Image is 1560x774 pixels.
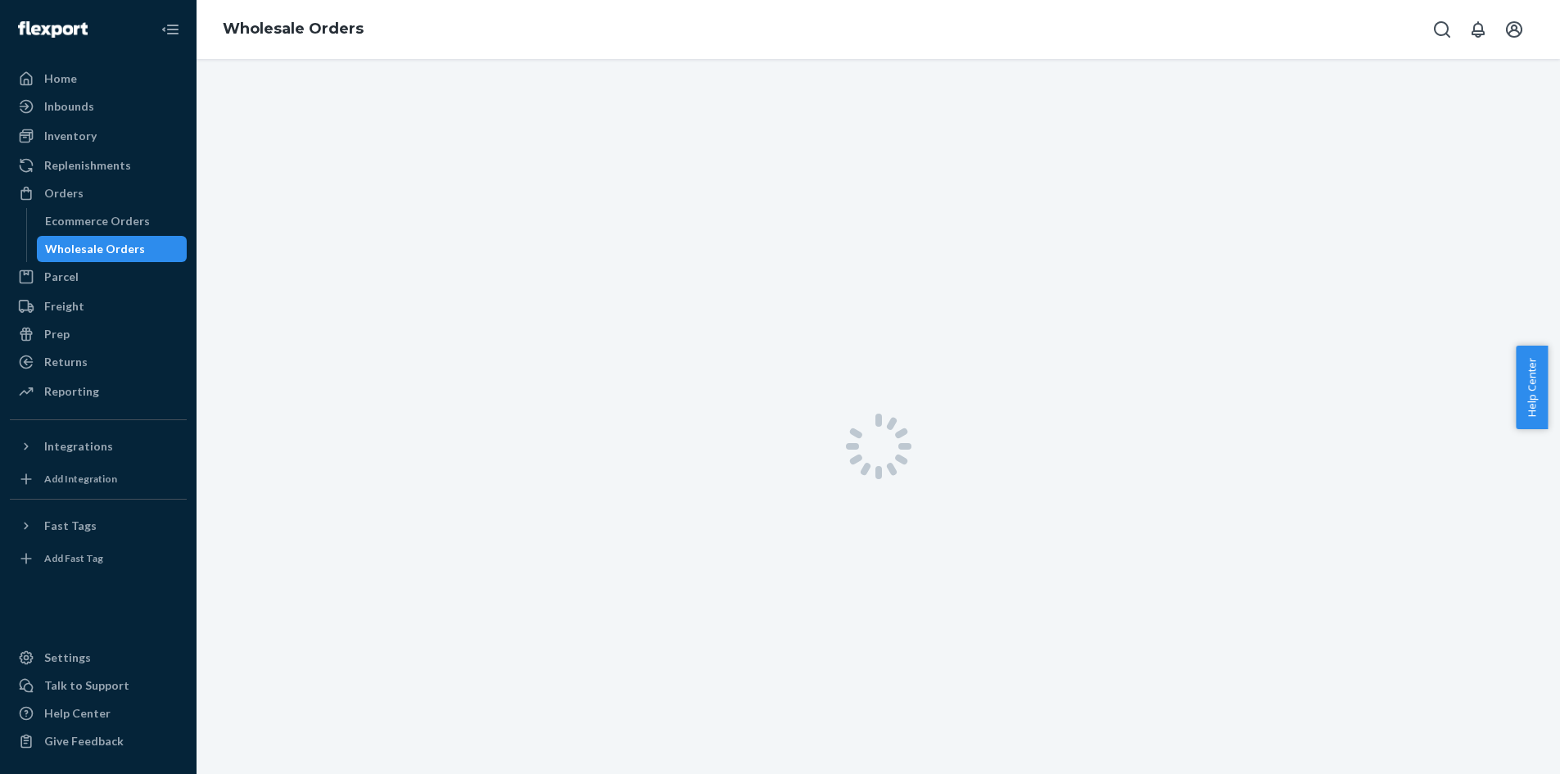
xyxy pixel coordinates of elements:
a: Wholesale Orders [223,20,364,38]
div: Help Center [44,705,111,722]
div: Fast Tags [44,518,97,534]
a: Replenishments [10,152,187,179]
button: Talk to Support [10,672,187,699]
button: Open account menu [1498,13,1531,46]
img: Flexport logo [18,21,88,38]
button: Open Search Box [1426,13,1458,46]
a: Add Integration [10,466,187,492]
button: Close Navigation [154,13,187,46]
a: Inventory [10,123,187,149]
div: Home [44,70,77,87]
div: Inventory [44,128,97,144]
a: Help Center [10,700,187,726]
div: Add Integration [44,472,117,486]
div: Reporting [44,383,99,400]
div: Parcel [44,269,79,285]
div: Inbounds [44,98,94,115]
a: Prep [10,321,187,347]
a: Home [10,66,187,92]
a: Settings [10,645,187,671]
a: Parcel [10,264,187,290]
button: Fast Tags [10,513,187,539]
a: Returns [10,349,187,375]
ol: breadcrumbs [210,6,377,53]
div: Freight [44,298,84,315]
a: Orders [10,180,187,206]
div: Returns [44,354,88,370]
button: Help Center [1516,346,1548,429]
div: Add Fast Tag [44,551,103,565]
button: Integrations [10,433,187,459]
button: Open notifications [1462,13,1494,46]
a: Inbounds [10,93,187,120]
a: Wholesale Orders [37,236,188,262]
div: Give Feedback [44,733,124,749]
div: Ecommerce Orders [45,213,150,229]
div: Settings [44,650,91,666]
button: Give Feedback [10,728,187,754]
div: Orders [44,185,84,201]
a: Freight [10,293,187,319]
div: Talk to Support [44,677,129,694]
a: Reporting [10,378,187,405]
a: Add Fast Tag [10,545,187,572]
div: Prep [44,326,70,342]
div: Wholesale Orders [45,241,145,257]
div: Integrations [44,438,113,455]
div: Replenishments [44,157,131,174]
a: Ecommerce Orders [37,208,188,234]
